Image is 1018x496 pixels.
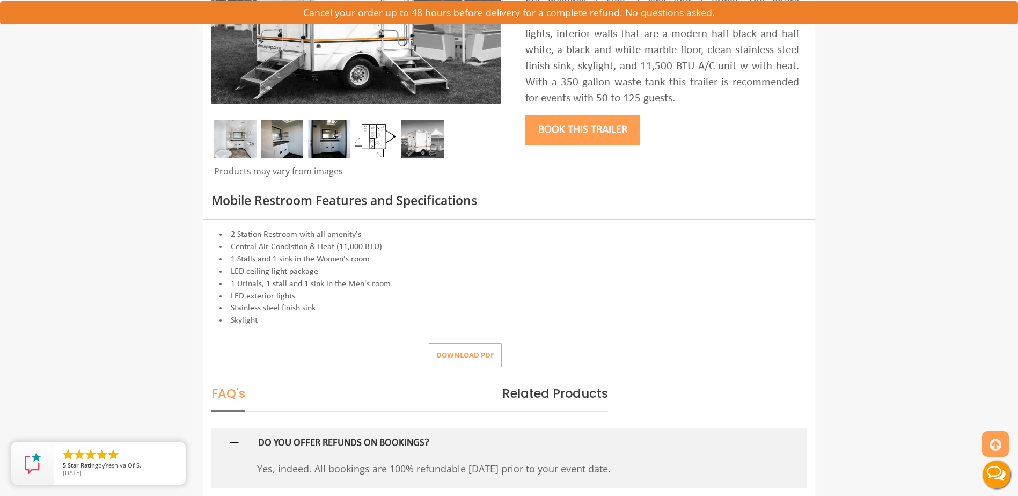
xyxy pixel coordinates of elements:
button: Download pdf [429,343,502,367]
li: Stainless steel finish sink [211,302,807,315]
p: Yes, indeed. All bookings are 100% refundable [DATE] prior to your event date. [257,459,743,478]
span: Yeshiva Of S. [105,461,141,469]
button: Book this trailer [525,115,640,145]
img: DSC_0004_email [308,120,350,158]
span: by [63,462,177,470]
button: Live Chat [975,453,1018,496]
li: 2 Station Restroom with all amenity's [211,229,807,241]
a: Download pdf [420,350,502,360]
span: [DATE] [63,469,82,477]
li: Central Air Condistion & Heat (11,000 BTU) [211,241,807,253]
img: Review Rating [22,453,43,474]
img: DSC_0016_email [261,120,303,158]
li: 1 Stalls and 1 sink in the Women's room [211,253,807,266]
img: minus icon sign [228,436,241,449]
li:  [73,448,86,461]
img: Inside of complete restroom with a stall, a urinal, tissue holders, cabinets and mirror [214,120,257,158]
li:  [107,448,120,461]
li:  [62,448,75,461]
li:  [96,448,108,461]
span: Related Products [502,385,608,402]
li: Skylight [211,315,807,327]
div: Products may vary from images [211,165,501,184]
li: 1 Urinals, 1 stall and 1 sink in the Men's room [211,278,807,290]
h3: Mobile Restroom Features and Specifications [211,194,807,207]
h5: DO YOU OFFER REFUNDS ON BOOKINGS? [258,438,725,449]
li: LED ceiling light package [211,266,807,278]
img: A mini restroom trailer with two separate stations and separate doors for males and females [401,120,444,158]
li: LED exterior lights [211,290,807,303]
span: 5 [63,461,66,469]
li:  [84,448,97,461]
span: FAQ's [211,385,245,412]
img: Floor Plan of 2 station Mini restroom with sink and toilet [355,120,397,158]
span: Star Rating [68,461,98,469]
